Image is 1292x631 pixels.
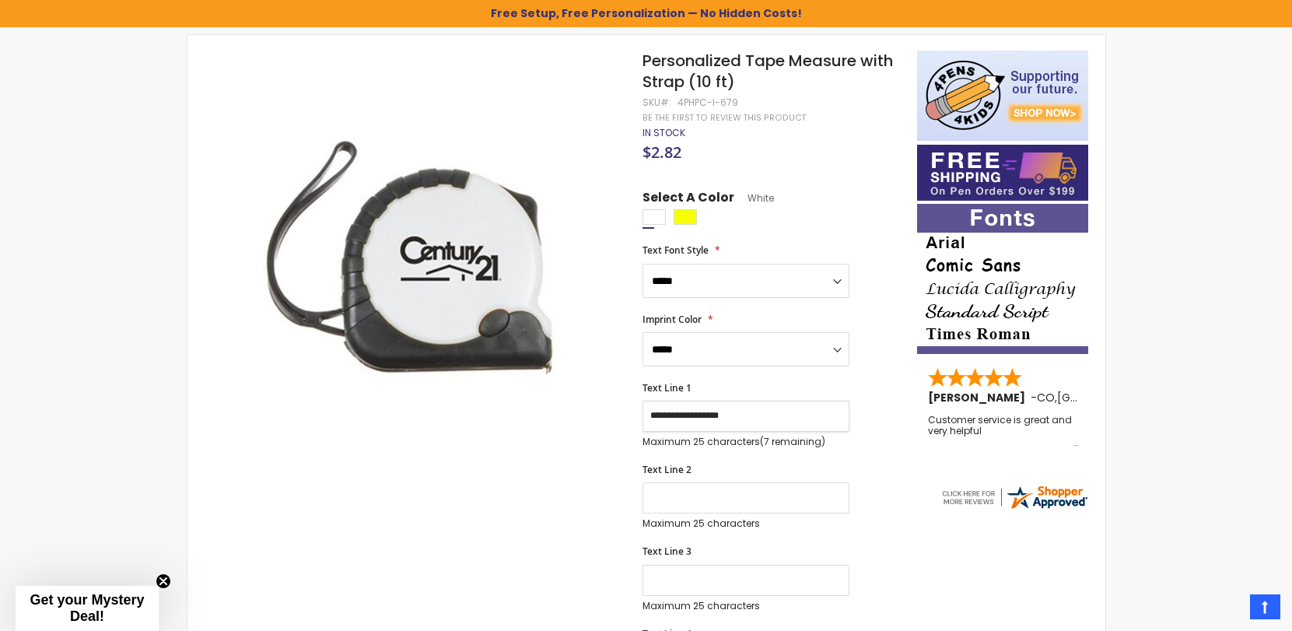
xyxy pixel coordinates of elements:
span: Get your Mystery Deal! [30,592,144,624]
span: $2.82 [642,142,681,163]
a: Be the first to review this product [642,112,806,124]
p: Maximum 25 characters [642,436,849,448]
a: 4pens.com certificate URL [940,501,1089,514]
div: White [642,209,666,225]
span: White [734,191,774,205]
span: Text Font Style [642,244,709,257]
div: Yellow [674,209,697,225]
button: Close teaser [156,573,171,589]
img: Free shipping on orders over $199 [917,145,1088,201]
span: Text Line 2 [642,463,692,476]
span: Text Line 1 [642,381,692,394]
img: 4pens 4 kids [917,51,1088,141]
div: Get your Mystery Deal!Close teaser [16,586,159,631]
span: In stock [642,126,685,139]
span: Text Line 3 [642,545,692,558]
p: Maximum 25 characters [642,517,849,530]
iframe: Google Customer Reviews [1164,589,1292,631]
span: CO [1037,390,1055,405]
span: (7 remaining) [760,435,825,448]
p: Maximum 25 characters [642,600,849,612]
span: [PERSON_NAME] [928,390,1031,405]
strong: SKU [642,96,671,109]
span: Select A Color [642,189,734,210]
span: - , [1031,390,1171,405]
span: [GEOGRAPHIC_DATA] [1057,390,1171,405]
img: font-personalization-examples [917,204,1088,354]
div: Availability [642,127,685,139]
span: Imprint Color [642,313,702,326]
img: 4phpc-i-679-personalized-tape-measure-strap-10-ft-white_1.jpg [219,49,622,453]
img: 4pens.com widget logo [940,483,1089,511]
div: 4PHPC-I-679 [678,96,738,109]
span: Personalized Tape Measure with Strap (10 ft) [642,50,893,93]
div: Customer service is great and very helpful [928,415,1079,448]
